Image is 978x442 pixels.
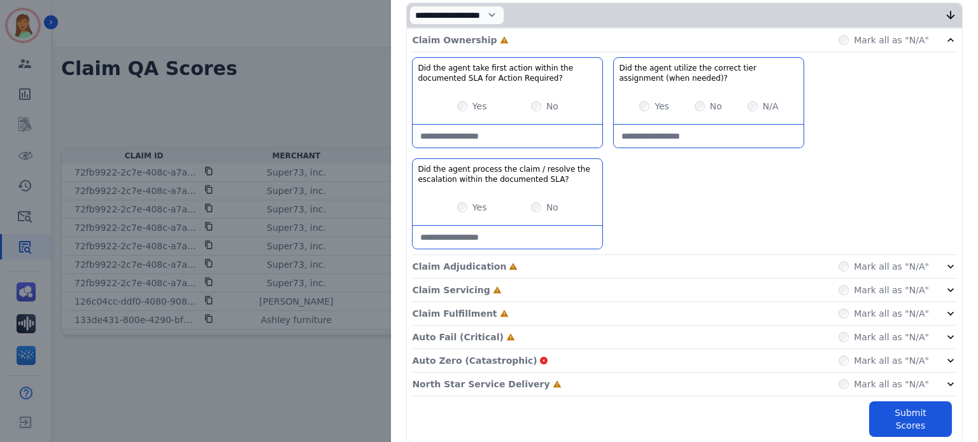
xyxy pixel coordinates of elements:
label: Yes [655,100,669,113]
p: Claim Adjudication [412,260,506,273]
label: Mark all as "N/A" [854,378,929,390]
label: N/A [763,100,779,113]
label: Mark all as "N/A" [854,307,929,320]
p: Claim Ownership [412,34,497,46]
label: Mark all as "N/A" [854,331,929,343]
label: Mark all as "N/A" [854,354,929,367]
label: Mark all as "N/A" [854,34,929,46]
p: North Star Service Delivery [412,378,549,390]
p: Auto Zero (Catastrophic) [412,354,537,367]
h3: Did the agent process the claim / resolve the escalation within the documented SLA? [418,164,597,184]
label: Yes [472,100,487,113]
h3: Did the agent utilize the correct tier assignment (when needed)? [619,63,798,83]
label: No [546,201,558,214]
p: Claim Servicing [412,284,490,296]
button: Submit Scores [869,401,952,437]
label: Yes [472,201,487,214]
label: No [710,100,722,113]
label: Mark all as "N/A" [854,284,929,296]
h3: Did the agent take first action within the documented SLA for Action Required? [418,63,597,83]
label: No [546,100,558,113]
p: Claim Fulfillment [412,307,497,320]
p: Auto Fail (Critical) [412,331,503,343]
label: Mark all as "N/A" [854,260,929,273]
